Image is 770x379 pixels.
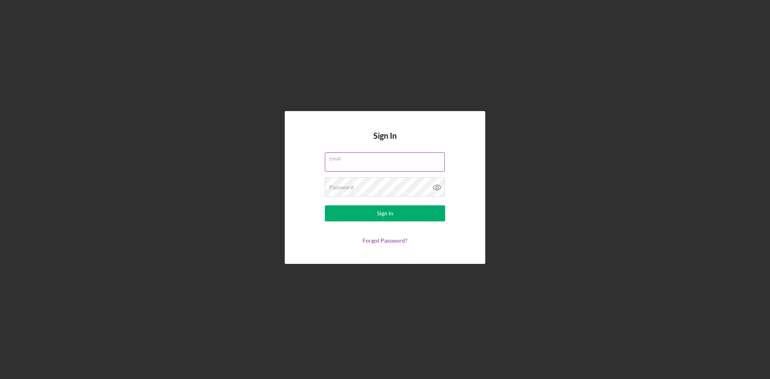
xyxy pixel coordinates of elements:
label: Email [329,153,445,162]
a: Forgot Password? [363,237,407,244]
div: Sign In [377,205,393,221]
label: Password [329,184,354,191]
button: Sign In [325,205,445,221]
h4: Sign In [373,131,397,152]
